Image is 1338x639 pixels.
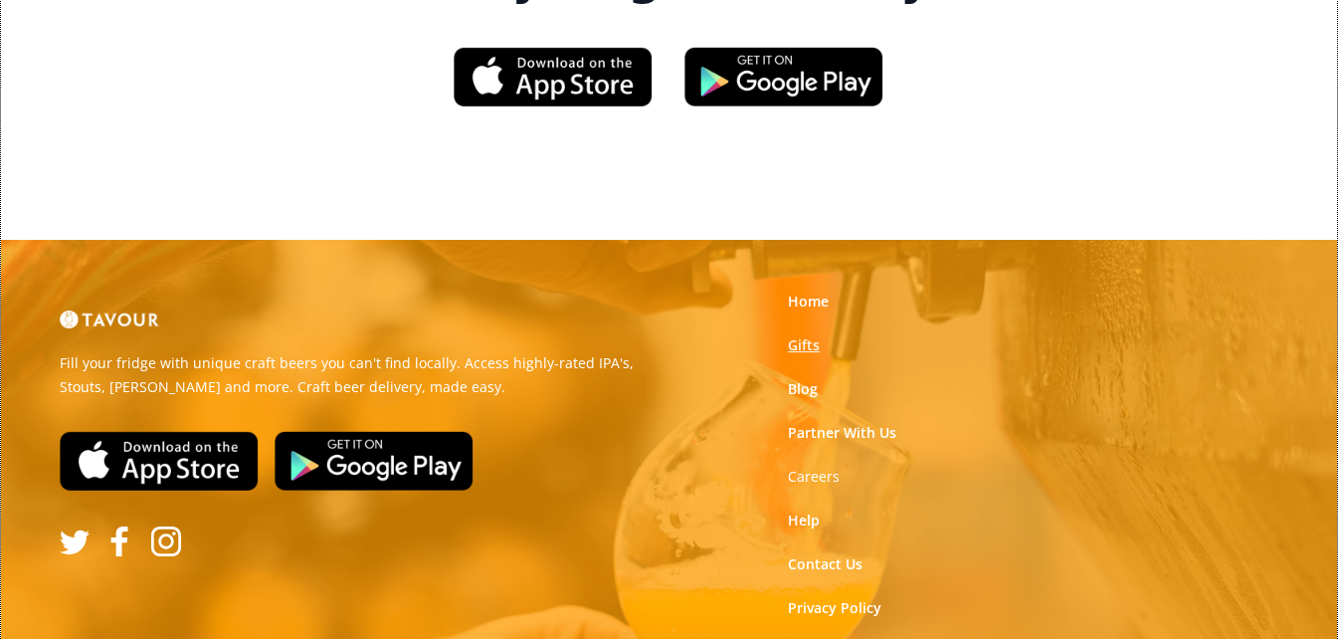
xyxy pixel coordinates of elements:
[788,598,881,618] a: Privacy Policy
[60,351,655,399] p: Fill your fridge with unique craft beers you can't find locally. Access highly-rated IPA's, Stout...
[788,292,829,312] a: Home
[788,554,862,574] a: Contact Us
[788,379,818,399] a: Blog
[788,423,896,443] a: Partner With Us
[788,511,820,531] a: Help
[788,467,840,486] strong: Careers
[788,335,820,355] a: Gifts
[788,467,840,487] a: Careers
